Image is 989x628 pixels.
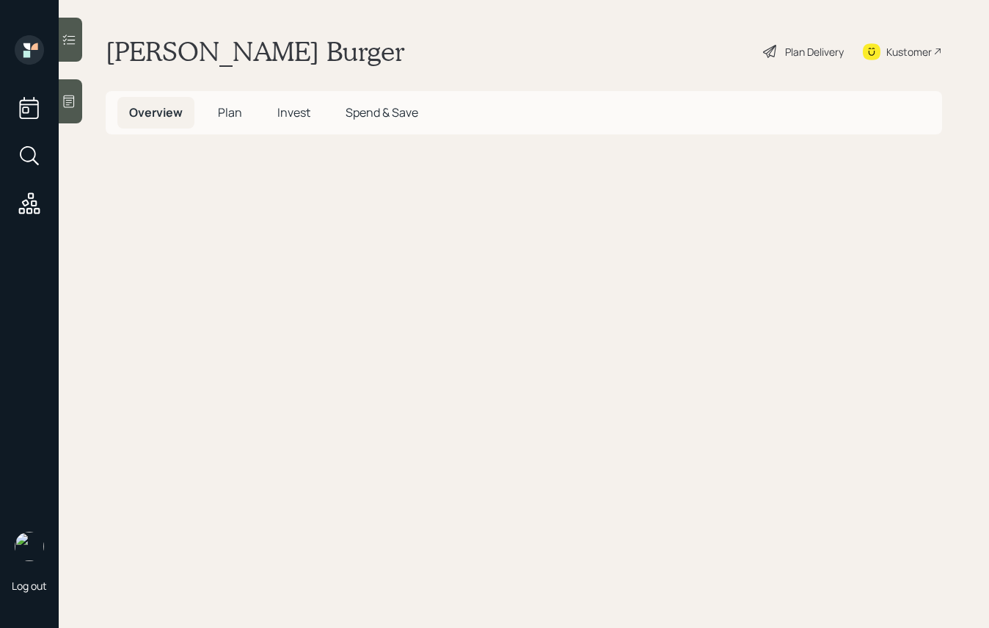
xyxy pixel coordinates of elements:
[346,104,418,120] span: Spend & Save
[106,35,405,68] h1: [PERSON_NAME] Burger
[12,579,47,593] div: Log out
[15,532,44,561] img: aleksandra-headshot.png
[129,104,183,120] span: Overview
[785,44,844,59] div: Plan Delivery
[218,104,242,120] span: Plan
[886,44,932,59] div: Kustomer
[277,104,310,120] span: Invest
